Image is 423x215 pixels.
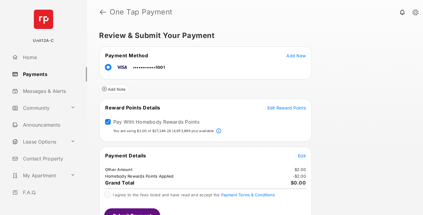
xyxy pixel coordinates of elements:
td: $2.00 [294,167,306,172]
td: Homebody Rewards Points Applied [105,173,174,179]
button: Add New [286,52,306,58]
span: Payment Details [105,153,146,159]
p: You are using $2.00 of $27,246.26 (4,953,866 pts) available [113,128,214,134]
a: Contact Property [10,151,87,166]
button: Edit [298,153,306,159]
img: svg+xml;base64,PHN2ZyB4bWxucz0iaHR0cDovL3d3dy53My5vcmcvMjAwMC9zdmciIHdpZHRoPSI2NCIgaGVpZ2h0PSI2NC... [34,10,53,29]
span: Reward Points Details [105,105,160,111]
button: I agree to the fees listed and have read and accept the [221,192,275,197]
h5: Review & Submit Your Payment [99,32,406,39]
a: Community [10,101,68,115]
span: Add New [286,53,306,58]
span: Grand Total [105,180,134,186]
td: - $2.00 [292,173,306,179]
a: Announcements [10,118,87,132]
button: Edit Reward Points [267,105,306,111]
a: F.A.Q. [10,185,87,200]
a: Lease Options [10,134,68,149]
a: Home [10,50,87,65]
a: Messages & Alerts [10,84,87,98]
span: ••••••••••••1001 [133,65,165,70]
span: I agree to the fees listed and have read and accept the [113,192,275,197]
span: $0.00 [291,180,306,186]
strong: One Tap Payment [110,8,173,16]
td: Other Amount [105,167,133,172]
span: Payment Method [105,52,148,58]
button: Add Note [99,84,128,94]
a: Payments [10,67,87,81]
label: Pay With Homebody Rewards Points [113,119,199,125]
a: My Apartment [10,168,68,183]
p: Unit12A-C [33,38,54,44]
